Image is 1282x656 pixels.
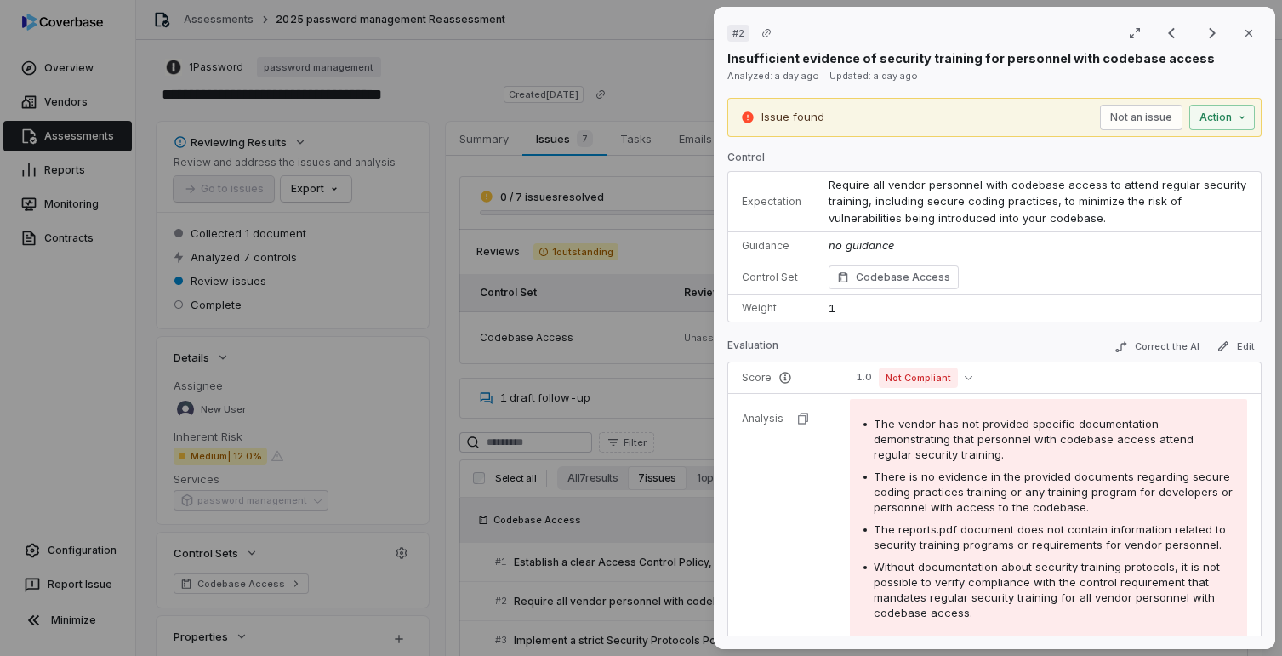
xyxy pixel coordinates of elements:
span: Not Compliant [879,368,958,388]
p: Expectation [742,195,801,208]
button: Edit [1210,336,1262,357]
p: Evaluation [727,339,778,359]
p: Control Set [742,271,801,284]
p: Weight [742,301,801,315]
span: Without documentation about security training protocols, it is not possible to verify compliance ... [874,560,1220,619]
span: Codebase Access [856,269,950,286]
button: Correct the AI [1108,337,1206,357]
button: Copy link [751,18,782,48]
button: Next result [1195,23,1229,43]
span: The reports.pdf document does not contain information related to security training programs or re... [874,522,1226,551]
p: Score [742,371,823,385]
p: Control [727,151,1262,171]
span: There is no evidence in the provided documents regarding secure coding practices training or any ... [874,470,1233,514]
p: Guidance [742,239,801,253]
span: # 2 [732,26,744,40]
span: no guidance [829,238,894,252]
button: Previous result [1154,23,1188,43]
button: Action [1189,105,1255,130]
span: Analyzed: a day ago [727,70,819,82]
button: Not an issue [1100,105,1182,130]
span: 1 [829,301,835,315]
button: 1.0Not Compliant [850,368,979,388]
p: Insufficient evidence of security training for personnel with codebase access [727,49,1215,67]
span: Require all vendor personnel with codebase access to attend regular security training, including ... [829,178,1250,225]
span: Updated: a day ago [829,70,918,82]
p: Analysis [742,412,783,425]
p: Issue found [761,109,824,126]
span: The vendor has not provided specific documentation demonstrating that personnel with codebase acc... [874,417,1194,461]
